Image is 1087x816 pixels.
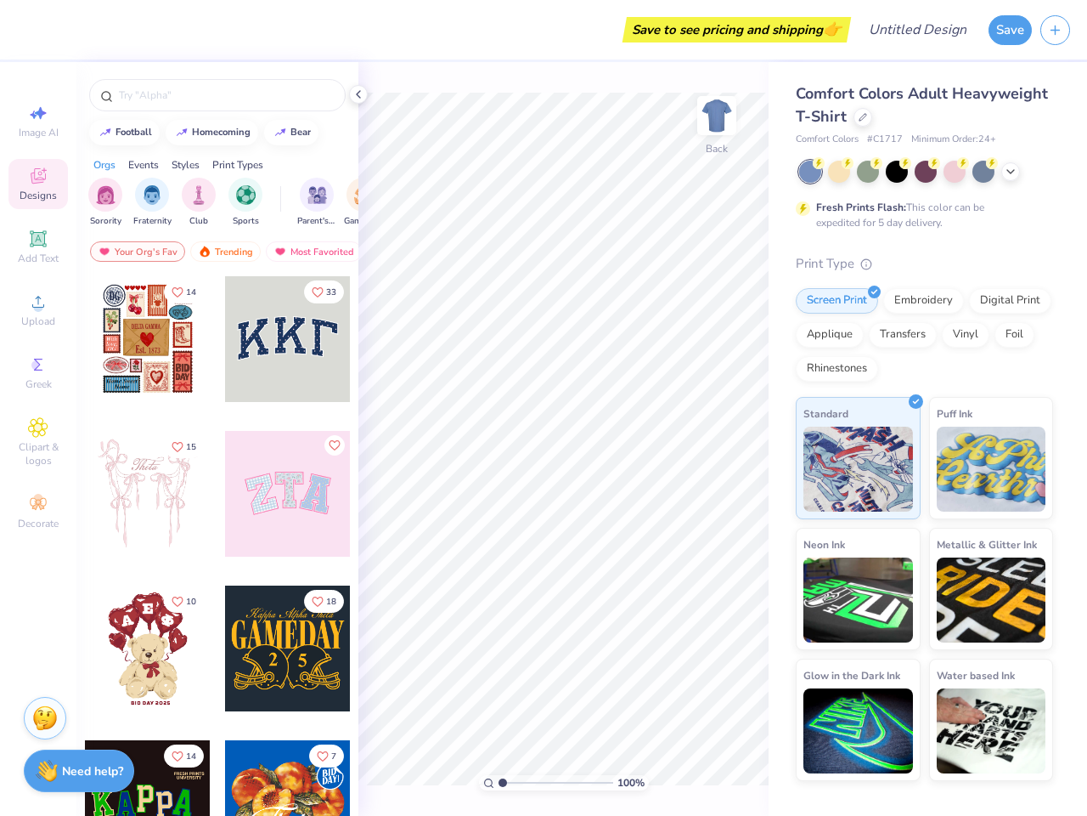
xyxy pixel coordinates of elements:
span: Game Day [344,215,383,228]
span: Sports [233,215,259,228]
span: Decorate [18,517,59,530]
button: filter button [297,178,336,228]
div: Events [128,157,159,173]
div: filter for Sports [228,178,262,228]
span: # C1717 [867,133,903,147]
img: Back [700,99,734,133]
img: Standard [803,427,913,512]
strong: Fresh Prints Flash: [816,201,906,214]
div: Save to see pricing and shipping [627,17,847,42]
span: 👉 [823,19,842,39]
img: trend_line.gif [273,127,287,138]
button: Like [164,435,204,458]
span: Clipart & logos [8,440,68,467]
div: homecoming [192,127,251,137]
button: Like [164,280,204,303]
div: filter for Club [182,178,216,228]
div: filter for Sorority [88,178,122,228]
span: Glow in the Dark Ink [803,666,900,684]
button: homecoming [166,120,258,145]
div: Rhinestones [796,356,878,382]
div: Screen Print [796,288,878,314]
span: Designs [20,189,57,202]
span: Water based Ink [937,666,1015,684]
img: Glow in the Dark Ink [803,688,913,773]
div: Print Type [796,254,1053,274]
div: filter for Parent's Weekend [297,178,336,228]
span: 7 [331,752,336,761]
span: Add Text [18,252,59,265]
div: Foil [994,322,1034,348]
button: Like [164,745,204,768]
span: Minimum Order: 24 + [911,133,996,147]
span: Club [189,215,208,228]
img: trend_line.gif [99,127,112,138]
div: Most Favorited [266,241,362,262]
img: Game Day Image [354,185,374,205]
strong: Need help? [62,763,123,779]
div: Trending [190,241,261,262]
img: Puff Ink [937,427,1046,512]
button: Like [164,590,204,613]
span: 33 [326,288,336,297]
span: 18 [326,598,336,606]
span: 15 [186,443,196,451]
span: 10 [186,598,196,606]
div: This color can be expedited for 5 day delivery. [816,200,1025,230]
div: Your Org's Fav [90,241,185,262]
span: Sorority [90,215,121,228]
div: Back [706,141,728,156]
input: Untitled Design [855,13,980,47]
button: filter button [344,178,383,228]
span: Comfort Colors [796,133,859,147]
button: filter button [228,178,262,228]
div: football [115,127,152,137]
button: filter button [133,178,172,228]
img: Neon Ink [803,558,913,643]
span: Metallic & Glitter Ink [937,535,1037,553]
span: Greek [25,377,52,391]
div: bear [290,127,311,137]
img: Parent's Weekend Image [307,185,327,205]
img: Water based Ink [937,688,1046,773]
div: Applique [796,322,864,348]
span: Standard [803,405,848,422]
div: Digital Print [969,288,1051,314]
button: Like [304,590,344,613]
img: Sorority Image [96,185,115,205]
img: Club Image [189,185,208,205]
img: Metallic & Glitter Ink [937,558,1046,643]
div: Embroidery [883,288,964,314]
img: most_fav.gif [98,246,111,258]
button: Save [988,15,1032,45]
span: Neon Ink [803,535,845,553]
span: Parent's Weekend [297,215,336,228]
span: Comfort Colors Adult Heavyweight T-Shirt [796,83,1048,127]
span: Upload [21,314,55,328]
span: 14 [186,288,196,297]
img: trend_line.gif [175,127,189,138]
div: filter for Game Day [344,178,383,228]
span: 14 [186,752,196,761]
img: trending.gif [198,246,211,258]
span: Fraternity [133,215,172,228]
img: most_fav.gif [273,246,287,258]
div: Orgs [93,157,115,173]
span: Puff Ink [937,405,972,422]
div: Vinyl [942,322,989,348]
div: Print Types [212,157,263,173]
div: Transfers [869,322,937,348]
button: bear [264,120,318,145]
span: Image AI [19,126,59,139]
button: filter button [88,178,122,228]
input: Try "Alpha" [117,87,335,104]
img: Sports Image [236,185,256,205]
button: Like [324,435,345,456]
button: Like [304,280,344,303]
div: Styles [172,157,200,173]
button: football [89,120,160,145]
button: Like [309,745,344,768]
img: Fraternity Image [143,185,161,205]
span: 100 % [617,775,645,790]
button: filter button [182,178,216,228]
